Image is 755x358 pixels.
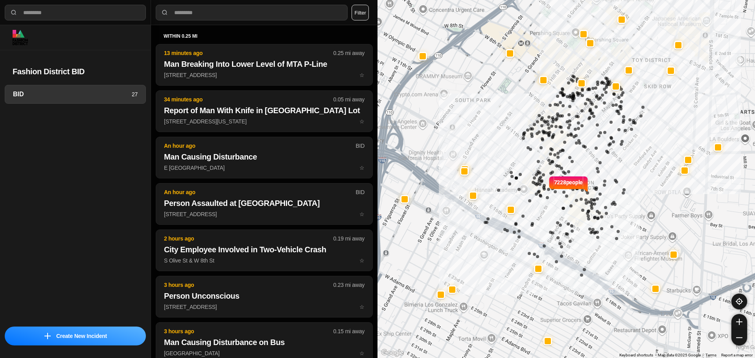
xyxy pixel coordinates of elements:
span: star [359,211,365,217]
button: 34 minutes ago0.05 mi awayReport of Man With Knife in [GEOGRAPHIC_DATA] Lot[STREET_ADDRESS][US_ST... [156,90,373,132]
p: [STREET_ADDRESS][US_STATE] [164,117,365,125]
p: [STREET_ADDRESS] [164,210,365,218]
h2: City Employee Involved in Two-Vehicle Crash [164,244,365,255]
p: 0.15 mi away [333,327,365,335]
p: [STREET_ADDRESS] [164,71,365,79]
img: logo [13,30,28,45]
h2: Report of Man With Knife in [GEOGRAPHIC_DATA] Lot [164,105,365,116]
p: 3 hours ago [164,327,333,335]
a: Open this area in Google Maps (opens a new window) [379,348,405,358]
p: 0.19 mi away [333,235,365,242]
h2: Man Breaking Into Lower Level of MTA P-Line [164,59,365,70]
p: E [GEOGRAPHIC_DATA] [164,164,365,172]
h3: BID [13,90,132,99]
a: An hour agoBIDMan Causing DisturbanceE [GEOGRAPHIC_DATA]star [156,164,373,171]
p: [GEOGRAPHIC_DATA] [164,349,365,357]
h2: Person Assaulted at [GEOGRAPHIC_DATA] [164,198,365,209]
p: [STREET_ADDRESS] [164,303,365,311]
p: 27 [132,90,138,98]
a: Terms (opens in new tab) [705,353,716,357]
h2: Man Causing Disturbance [164,151,365,162]
a: BID27 [5,85,146,104]
a: 3 hours ago0.15 mi awayMan Causing Disturbance on Bus[GEOGRAPHIC_DATA]star [156,350,373,356]
button: An hour agoBIDPerson Assaulted at [GEOGRAPHIC_DATA][STREET_ADDRESS]star [156,183,373,225]
span: Map data ©2025 Google [658,353,701,357]
p: 0.25 mi away [333,49,365,57]
p: An hour ago [164,188,355,196]
img: recenter [736,298,743,305]
p: 3 hours ago [164,281,333,289]
span: star [359,350,365,356]
img: icon [44,333,51,339]
img: notch [583,175,589,193]
button: Keyboard shortcuts [619,352,653,358]
a: 2 hours ago0.19 mi awayCity Employee Involved in Two-Vehicle CrashS Olive St & W 8th Ststar [156,257,373,264]
p: 7228 people [554,178,583,196]
span: star [359,72,365,78]
button: An hour agoBIDMan Causing DisturbanceE [GEOGRAPHIC_DATA]star [156,137,373,178]
button: 13 minutes ago0.25 mi awayMan Breaking Into Lower Level of MTA P-Line[STREET_ADDRESS]star [156,44,373,86]
button: 3 hours ago0.23 mi awayPerson Unconscious[STREET_ADDRESS]star [156,276,373,318]
button: recenter [731,294,747,309]
a: 13 minutes ago0.25 mi awayMan Breaking Into Lower Level of MTA P-Line[STREET_ADDRESS]star [156,72,373,78]
p: BID [355,188,365,196]
button: zoom-out [731,330,747,345]
span: star [359,118,365,125]
p: BID [355,142,365,150]
h2: Person Unconscious [164,290,365,301]
a: An hour agoBIDPerson Assaulted at [GEOGRAPHIC_DATA][STREET_ADDRESS]star [156,211,373,217]
span: star [359,257,365,264]
img: notch [548,175,554,193]
button: iconCreate New Incident [5,327,146,345]
img: search [161,9,169,17]
p: 13 minutes ago [164,49,333,57]
button: 2 hours ago0.19 mi awayCity Employee Involved in Two-Vehicle CrashS Olive St & W 8th Ststar [156,229,373,271]
p: S Olive St & W 8th St [164,257,365,264]
img: zoom-in [736,319,742,325]
button: Filter [352,5,369,20]
p: 0.05 mi away [333,95,365,103]
a: 3 hours ago0.23 mi awayPerson Unconscious[STREET_ADDRESS]star [156,303,373,310]
a: Report a map error [721,353,753,357]
img: Google [379,348,405,358]
p: 2 hours ago [164,235,333,242]
a: 34 minutes ago0.05 mi awayReport of Man With Knife in [GEOGRAPHIC_DATA] Lot[STREET_ADDRESS][US_ST... [156,118,373,125]
span: star [359,304,365,310]
p: 0.23 mi away [333,281,365,289]
img: zoom-out [736,334,742,341]
p: An hour ago [164,142,355,150]
span: star [359,165,365,171]
h5: within 0.25 mi [164,33,365,39]
p: 34 minutes ago [164,95,333,103]
img: search [10,9,18,17]
button: zoom-in [731,314,747,330]
h2: Fashion District BID [13,66,138,77]
h2: Man Causing Disturbance on Bus [164,337,365,348]
p: Create New Incident [56,332,107,340]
